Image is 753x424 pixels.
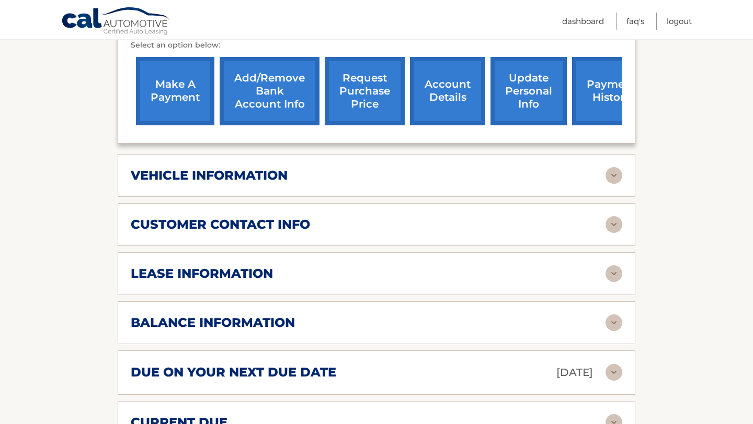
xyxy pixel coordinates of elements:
[490,57,567,125] a: update personal info
[131,168,288,183] h2: vehicle information
[606,265,622,282] img: accordion-rest.svg
[606,167,622,184] img: accordion-rest.svg
[131,266,273,281] h2: lease information
[131,39,622,52] p: Select an option below:
[562,13,604,30] a: Dashboard
[606,364,622,381] img: accordion-rest.svg
[136,57,214,125] a: make a payment
[61,7,171,37] a: Cal Automotive
[667,13,692,30] a: Logout
[626,13,644,30] a: FAQ's
[606,216,622,233] img: accordion-rest.svg
[325,57,405,125] a: request purchase price
[410,57,485,125] a: account details
[606,314,622,331] img: accordion-rest.svg
[131,364,336,380] h2: due on your next due date
[131,217,310,232] h2: customer contact info
[572,57,651,125] a: payment history
[131,315,295,331] h2: balance information
[556,363,593,382] p: [DATE]
[220,57,320,125] a: Add/Remove bank account info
